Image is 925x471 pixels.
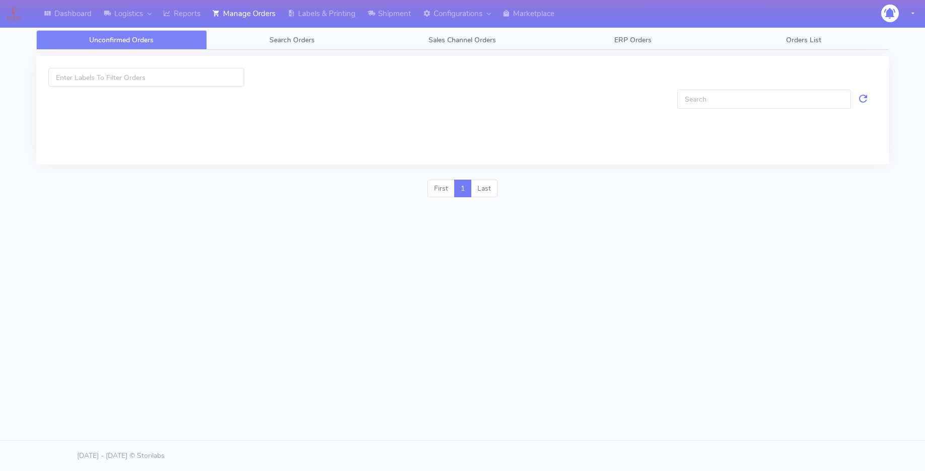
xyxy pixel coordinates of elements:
[677,90,851,108] input: Search
[36,30,889,50] ul: Tabs
[614,35,652,45] span: ERP Orders
[454,180,471,198] a: 1
[786,35,821,45] span: Orders List
[269,35,315,45] span: Search Orders
[48,68,244,87] input: Enter Labels To Filter Orders
[429,35,496,45] span: Sales Channel Orders
[89,35,154,45] span: Unconfirmed Orders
